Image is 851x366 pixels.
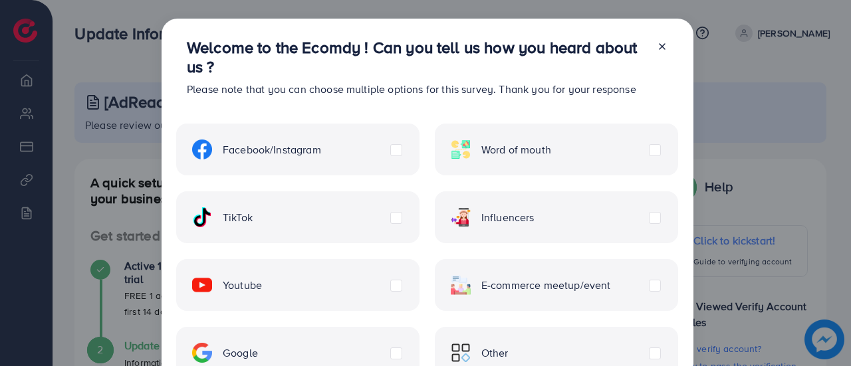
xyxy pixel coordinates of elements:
[451,275,471,295] img: ic-ecommerce.d1fa3848.svg
[481,210,535,225] span: Influencers
[481,142,551,157] span: Word of mouth
[223,142,321,157] span: Facebook/Instagram
[192,207,212,227] img: ic-tiktok.4b20a09a.svg
[481,345,509,361] span: Other
[451,139,471,159] img: ic-word-of-mouth.a439123d.svg
[223,210,253,225] span: TikTok
[451,207,471,227] img: ic-influencers.a620ad43.svg
[223,278,262,293] span: Youtube
[451,343,471,363] img: ic-other.99c3e012.svg
[481,278,611,293] span: E-commerce meetup/event
[223,345,258,361] span: Google
[192,139,212,159] img: ic-facebook.134605ef.svg
[192,275,212,295] img: ic-youtube.715a0ca2.svg
[192,343,212,363] img: ic-google.5bdd9b68.svg
[187,81,646,97] p: Please note that you can choose multiple options for this survey. Thank you for your response
[187,38,646,76] h3: Welcome to the Ecomdy ! Can you tell us how you heard about us ?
